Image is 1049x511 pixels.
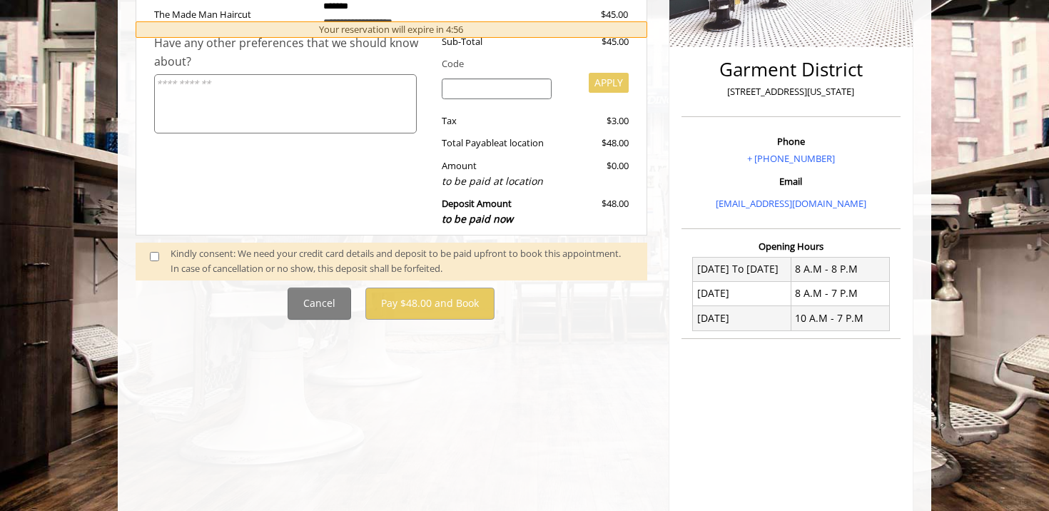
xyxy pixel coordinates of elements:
span: at location [499,136,544,149]
button: APPLY [589,73,629,93]
div: Amount [431,158,563,189]
div: Kindly consent: We need your credit card details and deposit to be paid upfront to book this appo... [171,246,633,276]
button: Cancel [288,288,351,320]
div: $45.00 [549,7,628,22]
button: Pay $48.00 and Book [365,288,495,320]
a: + [PHONE_NUMBER] [747,152,835,165]
td: 10 A.M - 7 P.M [791,306,889,330]
td: [DATE] [693,306,791,330]
div: $45.00 [562,34,628,49]
div: to be paid at location [442,173,552,189]
div: $3.00 [562,113,628,128]
td: 8 A.M - 8 P.M [791,257,889,281]
div: Tax [431,113,563,128]
div: Total Payable [431,136,563,151]
h2: Garment District [685,59,897,80]
div: $0.00 [562,158,628,189]
p: [STREET_ADDRESS][US_STATE] [685,84,897,99]
h3: Email [685,176,897,186]
div: Code [431,56,629,71]
div: $48.00 [562,136,628,151]
td: [DATE] [693,281,791,305]
b: Deposit Amount [442,197,513,226]
td: 8 A.M - 7 P.M [791,281,889,305]
div: Have any other preferences that we should know about? [154,34,431,71]
span: to be paid now [442,212,513,226]
h3: Phone [685,136,897,146]
div: $48.00 [562,196,628,227]
div: Your reservation will expire in 4:56 [136,21,647,38]
div: Sub-Total [431,34,563,49]
h3: Opening Hours [681,241,901,251]
td: [DATE] To [DATE] [693,257,791,281]
a: [EMAIL_ADDRESS][DOMAIN_NAME] [716,197,866,210]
